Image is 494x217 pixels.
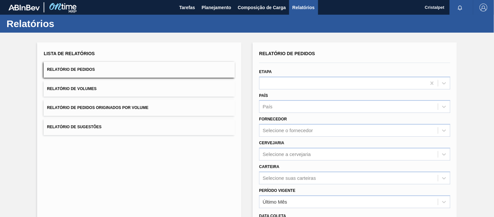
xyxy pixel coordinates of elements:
span: Relatório de Volumes [47,86,96,91]
img: TNhmsLtSVTkK8tSr43FrP2fwEKptu5GPRR3wAAAABJRU5ErkJggg== [8,5,40,10]
label: Período Vigente [259,188,295,193]
span: Planejamento [202,4,231,11]
label: Carteira [259,164,279,169]
label: Etapa [259,70,272,74]
span: Relatório de Pedidos Originados por Volume [47,105,148,110]
label: País [259,93,268,98]
div: Selecione suas carteiras [263,175,316,181]
span: Relatório de Sugestões [47,125,102,129]
span: Relatório de Pedidos [47,67,95,72]
img: Logout [480,4,487,11]
button: Relatório de Volumes [44,81,235,97]
span: Relatório de Pedidos [259,51,315,56]
span: Composição de Carga [238,4,286,11]
div: Selecione a cervejaria [263,151,311,157]
span: Tarefas [179,4,195,11]
button: Relatório de Pedidos Originados por Volume [44,100,235,116]
button: Relatório de Pedidos [44,62,235,78]
span: Lista de Relatórios [44,51,95,56]
label: Fornecedor [259,117,287,121]
div: Último Mês [263,199,287,205]
div: País [263,104,273,110]
button: Notificações [450,3,471,12]
span: Relatórios [292,4,315,11]
button: Relatório de Sugestões [44,119,235,135]
div: Selecione o fornecedor [263,128,313,133]
h1: Relatórios [7,20,122,27]
label: Cervejaria [259,141,284,145]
